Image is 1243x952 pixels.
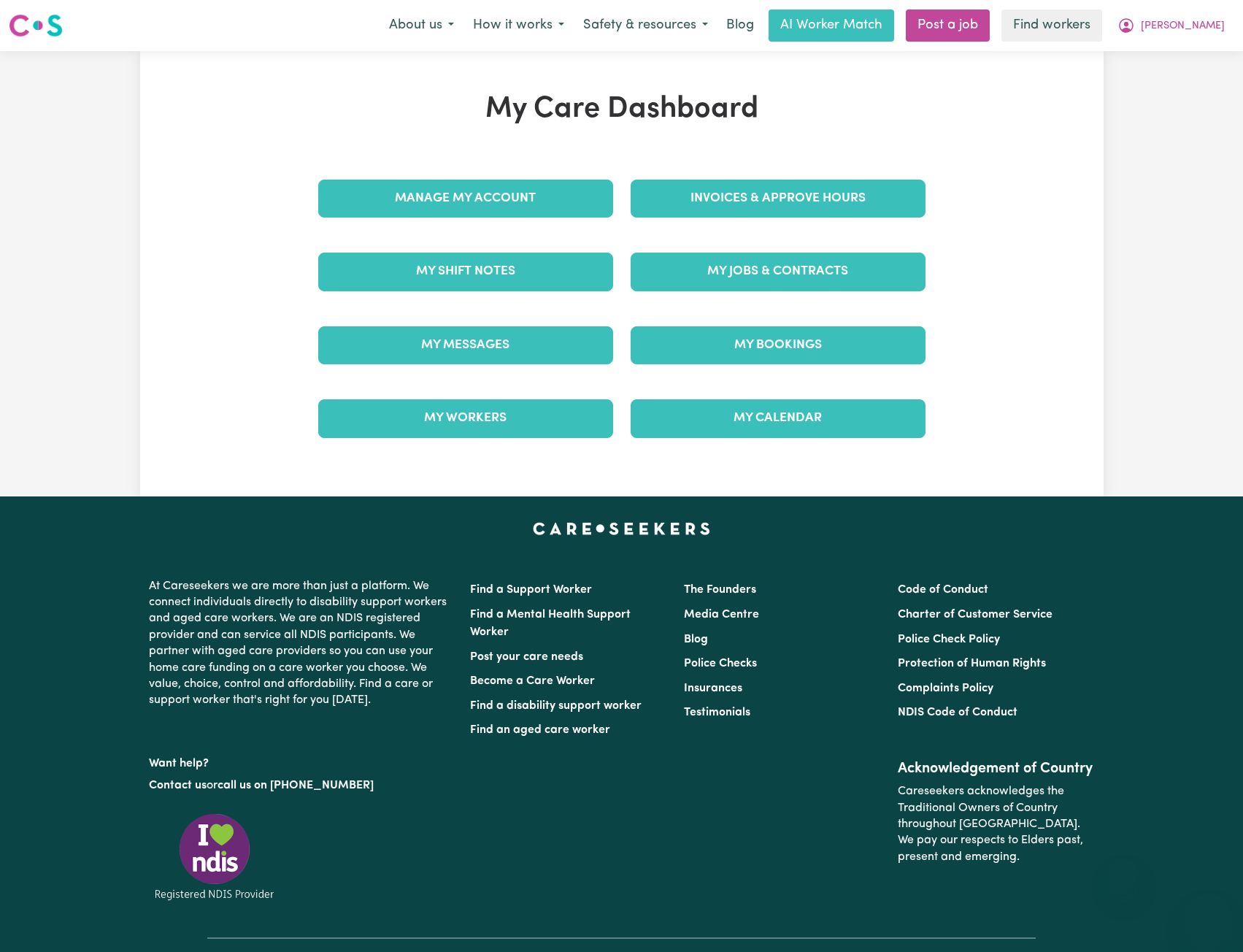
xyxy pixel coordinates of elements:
[906,9,990,42] a: Post a job
[898,609,1052,621] a: Charter of Customer Service
[149,750,453,772] p: Want help?
[380,10,463,41] button: About us
[149,811,280,902] img: Registered NDIS provider
[470,651,583,663] a: Post your care needs
[631,180,925,218] a: Invoices & Approve Hours
[9,12,63,39] img: Careseekers logo
[631,399,925,437] a: My Calendar
[470,675,595,687] a: Become a Care Worker
[470,584,592,596] a: Find a Support Worker
[463,10,574,41] button: How it works
[684,707,750,718] a: Testimonials
[318,180,613,218] a: Manage My Account
[631,326,925,364] a: My Bookings
[149,780,207,791] a: Contact us
[470,724,610,736] a: Find an aged care worker
[1001,9,1102,42] a: Find workers
[684,609,759,621] a: Media Centre
[684,634,708,645] a: Blog
[574,10,717,41] button: Safety & resources
[898,778,1094,871] p: Careseekers acknowledges the Traditional Owners of Country throughout [GEOGRAPHIC_DATA]. We pay o...
[684,584,756,596] a: The Founders
[149,772,453,799] p: or
[318,326,613,364] a: My Messages
[1109,859,1138,888] iframe: Close message
[684,658,757,669] a: Police Checks
[898,707,1017,718] a: NDIS Code of Conduct
[318,399,613,437] a: My Workers
[470,609,631,638] a: Find a Mental Health Support Worker
[470,700,642,712] a: Find a disability support worker
[769,9,894,42] a: AI Worker Match
[898,634,1000,645] a: Police Check Policy
[898,584,988,596] a: Code of Conduct
[898,760,1094,778] h2: Acknowledgement of Country
[9,9,63,42] a: Careseekers logo
[1108,10,1234,41] button: My Account
[898,683,993,694] a: Complaints Policy
[309,92,934,127] h1: My Care Dashboard
[218,780,374,791] a: call us on [PHONE_NUMBER]
[149,572,453,715] p: At Careseekers we are more than just a platform. We connect individuals directly to disability su...
[533,523,710,534] a: Careseekers home page
[1141,18,1225,34] span: [PERSON_NAME]
[898,658,1046,669] a: Protection of Human Rights
[717,9,763,42] a: Blog
[1185,894,1231,940] iframe: Button to launch messaging window
[631,253,925,291] a: My Jobs & Contracts
[684,683,742,694] a: Insurances
[318,253,613,291] a: My Shift Notes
